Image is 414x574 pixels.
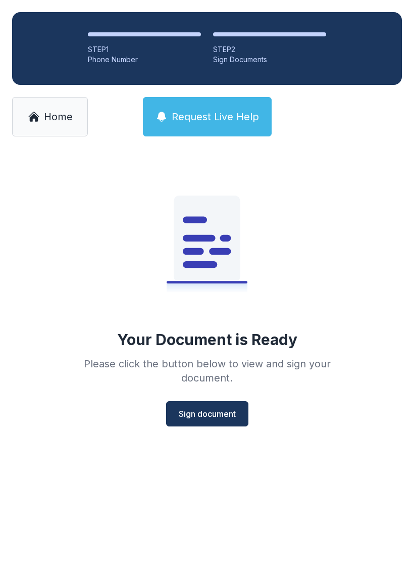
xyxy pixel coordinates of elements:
[88,55,201,65] div: Phone Number
[88,44,201,55] div: STEP 1
[179,408,236,420] span: Sign document
[213,55,326,65] div: Sign Documents
[172,110,259,124] span: Request Live Help
[62,357,352,385] div: Please click the button below to view and sign your document.
[44,110,73,124] span: Home
[213,44,326,55] div: STEP 2
[117,330,297,349] div: Your Document is Ready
